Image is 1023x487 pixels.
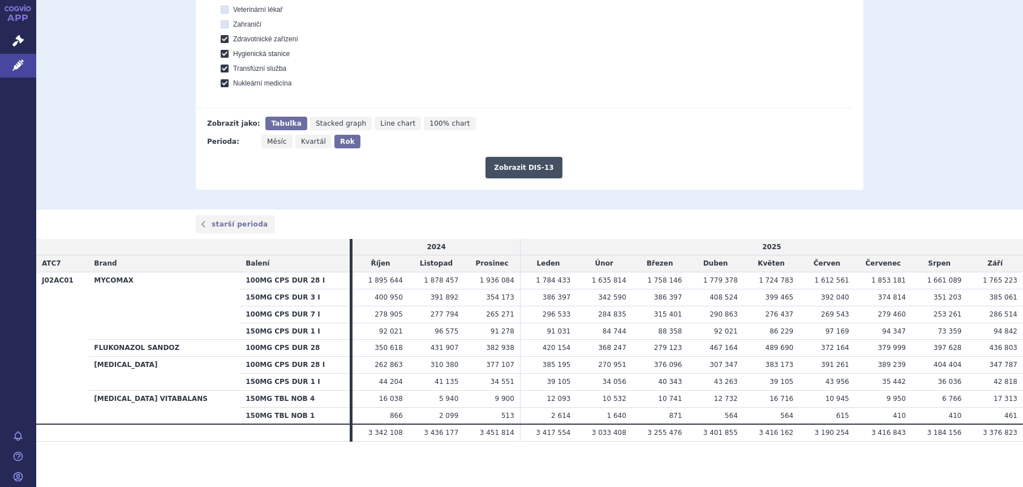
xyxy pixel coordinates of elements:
[353,255,408,272] td: Říjen
[196,215,275,233] a: starší perioda
[431,310,459,318] span: 277 794
[547,327,570,335] span: 91 031
[687,255,743,272] td: Duben
[826,395,849,403] span: 10 945
[240,306,350,323] th: 100MG CPS DUR 7 I
[967,255,1023,272] td: Září
[658,327,682,335] span: 88 358
[94,259,117,267] span: Brand
[743,255,799,272] td: Květen
[486,310,514,318] span: 265 271
[949,412,962,420] span: 410
[710,293,738,301] span: 408 524
[439,412,458,420] span: 2 099
[267,138,287,146] span: Měsíc
[375,293,403,301] span: 400 950
[710,344,738,352] span: 467 164
[647,276,682,284] span: 1 758 146
[994,395,1017,403] span: 17 313
[233,35,298,43] span: Zdravotnické zařízení
[380,119,415,127] span: Line chart
[301,138,326,146] span: Kvartál
[855,255,912,272] td: Červenec
[207,135,256,148] div: Perioda:
[576,255,631,272] td: Únor
[316,119,366,127] span: Stacked graph
[486,344,514,352] span: 382 938
[893,412,906,420] span: 410
[710,310,738,318] span: 290 863
[989,344,1017,352] span: 436 803
[632,255,687,272] td: Březen
[233,20,261,28] span: Zahraničí
[379,327,403,335] span: 92 021
[36,272,88,425] th: J02AC01
[543,310,571,318] span: 296 533
[669,412,682,420] span: 871
[547,395,570,403] span: 12 093
[871,276,906,284] span: 1 853 181
[501,412,514,420] span: 513
[766,293,794,301] span: 399 465
[431,361,459,369] span: 310 380
[878,293,906,301] span: 374 814
[983,276,1017,284] span: 1 765 223
[233,65,286,72] span: Transfúzní služba
[379,378,403,386] span: 44 204
[233,50,290,58] span: Hygienická stanice
[88,340,240,357] th: FLUKONAZOL SANDOZ
[375,344,403,352] span: 350 618
[770,395,793,403] span: 16 716
[495,395,514,403] span: 9 900
[543,293,571,301] span: 386 397
[375,361,403,369] span: 262 863
[547,378,570,386] span: 39 105
[598,293,626,301] span: 342 590
[654,361,682,369] span: 376 096
[725,412,738,420] span: 564
[551,412,570,420] span: 2 614
[598,344,626,352] span: 368 247
[607,412,626,420] span: 1 640
[766,310,794,318] span: 276 437
[240,289,350,306] th: 150MG CPS DUR 3 I
[592,276,626,284] span: 1 635 814
[658,378,682,386] span: 40 343
[480,276,514,284] span: 1 936 084
[989,310,1017,318] span: 286 514
[654,293,682,301] span: 386 397
[88,357,240,391] th: [MEDICAL_DATA]
[598,361,626,369] span: 270 951
[520,255,576,272] td: Leden
[424,429,458,437] span: 3 436 177
[340,138,355,146] span: Rok
[821,310,849,318] span: 269 543
[714,395,738,403] span: 12 732
[491,327,514,335] span: 91 278
[799,255,854,272] td: Červen
[826,327,849,335] span: 97 169
[994,327,1017,335] span: 94 842
[592,429,626,437] span: 3 033 408
[240,272,350,289] th: 100MG CPS DUR 28 I
[429,119,470,127] span: 100% chart
[815,276,849,284] span: 1 612 561
[989,361,1017,369] span: 347 787
[759,276,793,284] span: 1 724 783
[42,259,61,267] span: ATC7
[353,239,520,255] td: 2024
[927,429,961,437] span: 3 184 156
[938,327,961,335] span: 73 359
[603,395,626,403] span: 10 532
[942,395,961,403] span: 6 766
[240,323,350,340] th: 150MG CPS DUR 1 I
[375,310,403,318] span: 278 905
[233,79,291,87] span: Nukleární medicína
[88,272,240,340] th: MYCOMAX
[368,276,403,284] span: 1 895 644
[240,407,350,424] th: 150MG TBL NOB 1
[464,255,520,272] td: Prosinec
[240,357,350,374] th: 100MG CPS DUR 28 I
[821,361,849,369] span: 391 261
[603,327,626,335] span: 84 744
